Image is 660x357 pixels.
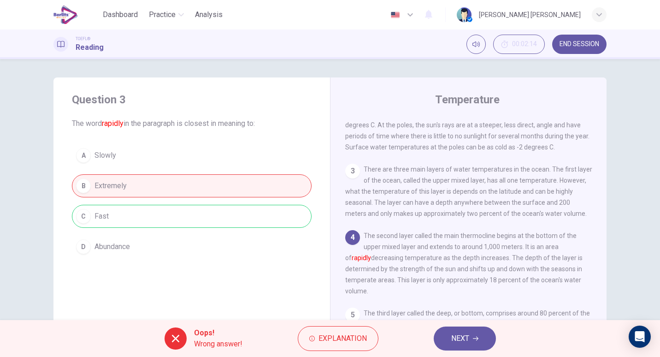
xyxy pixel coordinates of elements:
[53,6,99,24] a: EduSynch logo
[99,6,141,23] button: Dashboard
[451,332,469,345] span: NEXT
[345,230,360,245] div: 4
[457,7,471,22] img: Profile picture
[345,166,592,217] span: There are three main layers of water temperatures in the ocean. The first layer of the ocean, cal...
[195,9,223,20] span: Analysis
[194,327,242,339] span: Oops!
[512,41,537,48] span: 00:02:14
[194,339,242,350] span: Wrong answer!
[479,9,581,20] div: [PERSON_NAME] [PERSON_NAME]
[435,92,500,107] h4: Temperature
[76,36,90,42] span: TOEFL®
[629,326,651,348] div: Open Intercom Messenger
[298,326,378,351] button: Explanation
[352,254,371,262] font: rapidly
[345,232,583,295] span: The second layer called the main thermocline begins at the bottom of the upper mixed layer and ex...
[552,35,607,54] button: END SESSION
[493,35,545,54] button: 00:02:14
[76,42,104,53] h1: Reading
[466,35,486,54] div: Mute
[72,118,312,129] span: The word in the paragraph is closest in meaning to:
[345,308,360,322] div: 5
[102,119,124,128] font: rapidly
[191,6,226,23] button: Analysis
[493,35,545,54] div: Hide
[53,6,78,24] img: EduSynch logo
[149,9,176,20] span: Practice
[434,327,496,351] button: NEXT
[560,41,599,48] span: END SESSION
[318,332,367,345] span: Explanation
[103,9,138,20] span: Dashboard
[145,6,188,23] button: Practice
[345,309,590,350] span: The third layer called the deep, or bottom, comprises around 80 percent of the ocean's water volu...
[389,12,401,18] img: en
[345,164,360,178] div: 3
[72,92,312,107] h4: Question 3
